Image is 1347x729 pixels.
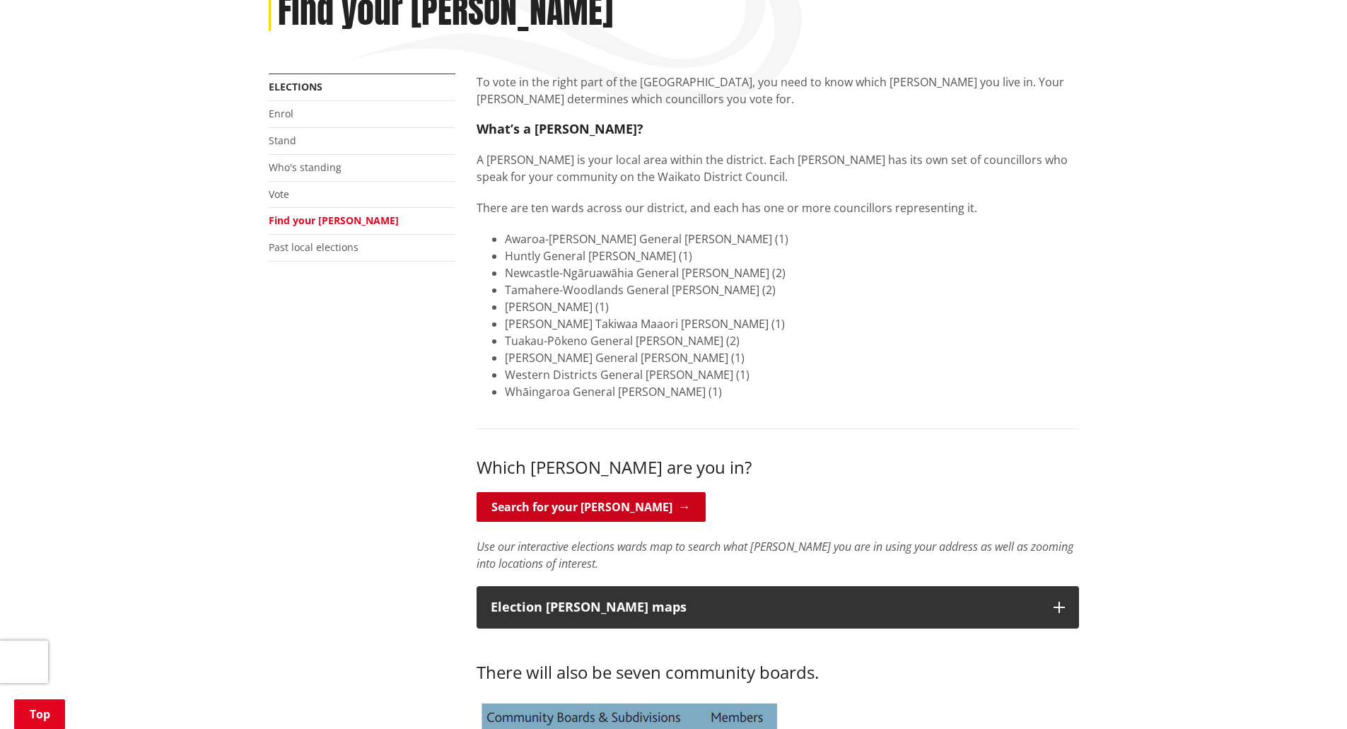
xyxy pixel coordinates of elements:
h3: There will also be seven community boards. [477,643,1079,684]
li: Whāingaroa General [PERSON_NAME] (1) [505,383,1079,400]
strong: What’s a [PERSON_NAME]? [477,120,643,137]
a: Stand [269,134,296,147]
a: Search for your [PERSON_NAME] [477,492,706,522]
li: Awaroa-[PERSON_NAME] General [PERSON_NAME] (1) [505,231,1079,247]
iframe: Messenger Launcher [1282,670,1333,721]
li: Huntly General [PERSON_NAME] (1) [505,247,1079,264]
li: Tuakau-Pōkeno General [PERSON_NAME] (2) [505,332,1079,349]
li: Western Districts General [PERSON_NAME] (1) [505,366,1079,383]
p: A [PERSON_NAME] is your local area within the district. Each [PERSON_NAME] has its own set of cou... [477,151,1079,185]
h3: Which [PERSON_NAME] are you in? [477,457,1079,478]
p: Election [PERSON_NAME] maps [491,600,1039,614]
li: Newcastle-Ngāruawāhia General [PERSON_NAME] (2) [505,264,1079,281]
p: There are ten wards across our district, and each has one or more councillors representing it. [477,199,1079,216]
li: [PERSON_NAME] General [PERSON_NAME] (1) [505,349,1079,366]
li: Tamahere-Woodlands General [PERSON_NAME] (2) [505,281,1079,298]
a: Enrol [269,107,293,120]
a: Elections [269,80,322,93]
button: Election [PERSON_NAME] maps [477,586,1079,629]
em: Use our interactive elections wards map to search what [PERSON_NAME] you are in using your addres... [477,539,1073,571]
span: To vote in the right part of the [GEOGRAPHIC_DATA], you need to know which [PERSON_NAME] you live... [477,74,1064,107]
a: Vote [269,187,289,201]
li: [PERSON_NAME] Takiwaa Maaori [PERSON_NAME] (1) [505,315,1079,332]
a: Top [14,699,65,729]
a: Find your [PERSON_NAME] [269,214,399,227]
a: Who's standing [269,161,342,174]
a: Past local elections [269,240,358,254]
li: [PERSON_NAME] (1) [505,298,1079,315]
